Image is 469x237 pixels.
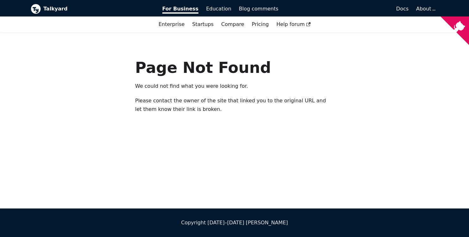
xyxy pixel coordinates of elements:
b: Talkyard [43,5,153,13]
a: Compare [221,21,244,27]
span: Education [206,6,231,12]
a: Docs [282,3,413,14]
span: Docs [396,6,409,12]
a: Blog comments [235,3,282,14]
a: Startups [188,19,217,30]
img: Talkyard logo [31,4,41,14]
a: Talkyard logoTalkyard [31,4,153,14]
a: Enterprise [155,19,188,30]
a: For Business [159,3,203,14]
a: Help forum [272,19,314,30]
div: Copyright [DATE]–[DATE] [PERSON_NAME] [31,219,438,227]
p: Please contact the owner of the site that linked you to the original URL and let them know their ... [135,97,334,113]
span: Help forum [276,21,310,27]
h1: Page Not Found [135,58,334,77]
a: Education [202,3,235,14]
p: We could not find what you were looking for. [135,82,334,90]
a: About [416,6,435,12]
span: For Business [162,6,199,14]
a: Pricing [248,19,273,30]
span: Blog comments [239,6,278,12]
